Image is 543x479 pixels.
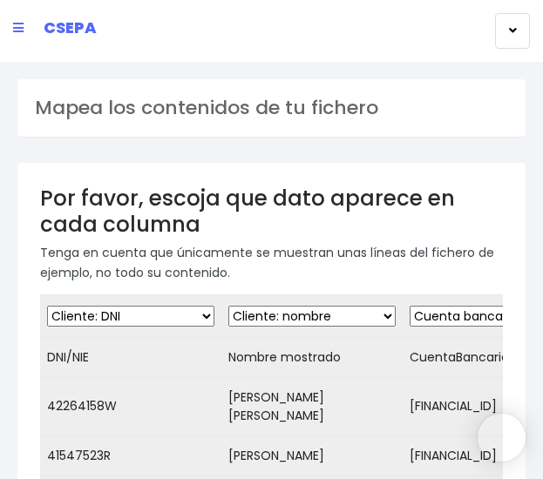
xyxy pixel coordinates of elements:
td: [PERSON_NAME] [PERSON_NAME] [221,377,403,435]
td: Nombre mostrado [221,337,403,377]
h3: Mapea los contenidos de tu fichero [35,97,508,119]
td: 42264158W [40,377,221,435]
span: CSEPA [44,17,97,38]
td: DNI/NIE [40,337,221,377]
a: CSEPA [44,13,97,43]
h3: Por favor, escoja que dato aparece en cada columna [40,186,503,237]
p: Tenga en cuenta que únicamente se muestran unas líneas del fichero de ejemplo, no todo su contenido. [40,243,503,282]
td: 41547523R [40,435,221,476]
td: [PERSON_NAME] [221,435,403,476]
